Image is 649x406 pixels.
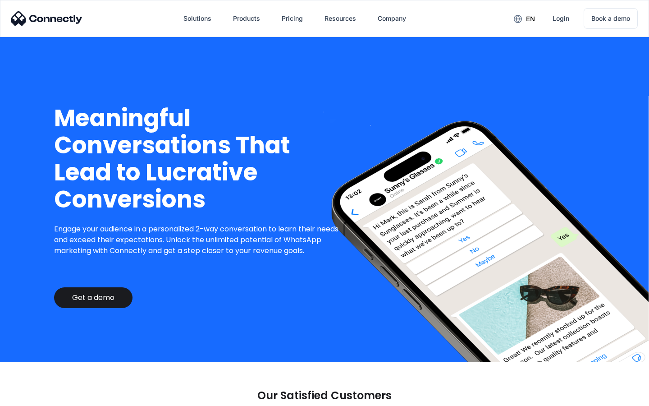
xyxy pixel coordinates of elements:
h1: Meaningful Conversations That Lead to Lucrative Conversions [54,105,346,213]
a: Pricing [274,8,310,29]
p: Engage your audience in a personalized 2-way conversation to learn their needs and exceed their e... [54,224,346,256]
div: Resources [324,12,356,25]
div: Products [233,12,260,25]
a: Login [545,8,576,29]
img: Connectly Logo [11,11,82,26]
div: Company [378,12,406,25]
div: Pricing [282,12,303,25]
div: en [526,13,535,25]
ul: Language list [18,390,54,403]
a: Book a demo [584,8,638,29]
div: Get a demo [72,293,114,302]
aside: Language selected: English [9,390,54,403]
div: Solutions [183,12,211,25]
a: Get a demo [54,287,133,308]
p: Our Satisfied Customers [257,389,392,402]
div: Login [553,12,569,25]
